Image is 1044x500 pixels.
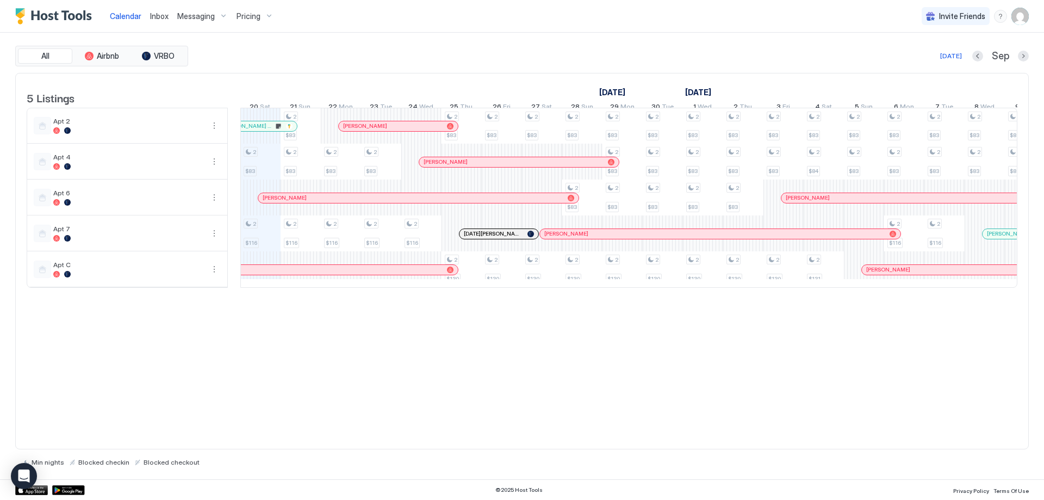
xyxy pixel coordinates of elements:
span: 5 [855,102,859,114]
span: $83 [607,132,617,139]
div: menu [994,10,1007,23]
span: $83 [688,132,698,139]
a: Inbox [150,10,169,22]
span: Thu [460,102,473,114]
span: 2 [736,149,739,156]
span: $130 [487,275,499,282]
span: Min nights [32,458,64,466]
span: $116 [406,239,418,246]
span: $83 [688,168,698,175]
button: More options [208,155,221,168]
span: [PERSON_NAME] [343,122,387,129]
span: Invite Friends [939,11,985,21]
span: 25 [450,102,458,114]
span: 2 [816,113,819,120]
span: Tue [662,102,674,114]
span: $83 [688,203,698,211]
span: 2 [293,149,296,156]
span: Calendar [110,11,141,21]
span: Sun [299,102,310,114]
span: 2 [655,256,658,263]
a: September 5, 2025 [596,84,628,100]
span: 9 [1015,102,1020,114]
span: $116 [245,239,257,246]
span: Mon [900,102,914,114]
span: 2 [977,149,980,156]
button: Previous month [972,51,983,61]
span: 2 [374,149,377,156]
div: Host Tools Logo [15,8,97,24]
span: 2 [414,220,417,227]
span: 2 [454,256,457,263]
span: 5 Listings [27,89,74,106]
div: menu [208,155,221,168]
div: menu [208,263,221,276]
a: October 2, 2025 [731,100,755,116]
div: User profile [1011,8,1029,25]
span: $130 [446,275,459,282]
span: $83 [607,203,617,211]
span: 2 [293,220,296,227]
button: Next month [1018,51,1029,61]
span: $83 [487,132,496,139]
span: 29 [610,102,619,114]
a: September 20, 2025 [247,100,273,116]
div: menu [208,191,221,204]
span: All [41,51,49,61]
span: Fri [782,102,790,114]
span: 2 [374,220,377,227]
span: © 2025 Host Tools [495,486,543,493]
a: Calendar [110,10,141,22]
span: 2 [776,256,779,263]
span: [DATE][PERSON_NAME] [464,230,523,237]
span: $83 [929,132,939,139]
div: [DATE] [940,51,962,61]
div: App Store [15,485,48,495]
a: October 6, 2025 [891,100,917,116]
span: Apt 2 [53,117,203,125]
span: 2 [293,113,296,120]
span: $130 [607,275,620,282]
span: Mon [620,102,635,114]
a: September 30, 2025 [649,100,676,116]
span: 2 [575,256,578,263]
span: 27 [531,102,540,114]
span: Terms Of Use [993,487,1029,494]
span: $83 [768,132,778,139]
span: $83 [446,132,456,139]
span: 2 [776,113,779,120]
span: 7 [935,102,940,114]
a: October 5, 2025 [852,100,875,116]
span: 2 [253,149,256,156]
span: Sat [260,102,270,114]
span: [PERSON_NAME] [424,158,468,165]
span: 2 [494,256,498,263]
span: $116 [326,239,338,246]
span: 2 [816,256,819,263]
span: 2 [897,113,900,120]
span: $84 [809,168,818,175]
span: $83 [849,168,859,175]
span: $83 [285,168,295,175]
span: $83 [648,132,657,139]
span: Tue [941,102,953,114]
span: $83 [768,168,778,175]
button: Airbnb [74,48,129,64]
a: October 9, 2025 [1012,100,1036,116]
a: September 25, 2025 [447,100,475,116]
span: $130 [768,275,781,282]
span: Pricing [237,11,260,21]
button: VRBO [131,48,185,64]
span: Fri [503,102,511,114]
span: 2 [695,113,699,120]
span: $131 [809,275,821,282]
span: $83 [1010,132,1020,139]
a: September 24, 2025 [406,100,436,116]
span: 2 [695,256,699,263]
span: 2 [655,184,658,192]
span: $83 [527,132,537,139]
span: Blocked checkin [78,458,129,466]
span: 2 [734,102,738,114]
span: 26 [493,102,501,114]
span: $116 [929,239,941,246]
